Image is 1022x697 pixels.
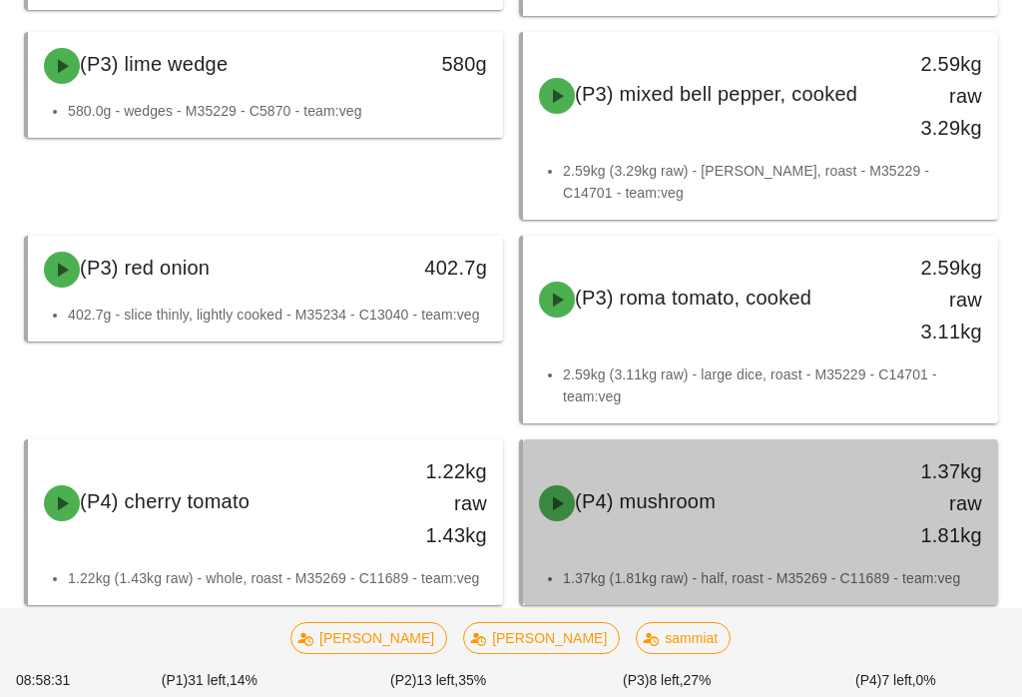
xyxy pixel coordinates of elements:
li: 1.22kg (1.43kg raw) - whole, roast - M35269 - C11689 - team:veg [68,567,487,589]
div: (P4) 0% [781,666,1010,695]
div: 1.37kg raw 1.81kg [889,455,982,551]
div: 1.22kg raw 1.43kg [394,455,487,551]
li: 402.7g - slice thinly, lightly cooked - M35234 - C13040 - team:veg [68,304,487,326]
span: [PERSON_NAME] [477,623,608,653]
span: 8 left, [649,672,683,688]
div: 2.59kg raw 3.11kg [889,252,982,348]
span: sammiat [650,623,719,653]
div: 402.7g [394,252,487,284]
div: 580g [394,48,487,80]
div: (P2) 35% [324,666,553,695]
span: [PERSON_NAME] [303,623,434,653]
li: 1.37kg (1.81kg raw) - half, roast - M35269 - C11689 - team:veg [563,567,982,589]
div: 08:58:31 [12,666,95,695]
span: (P3) roma tomato, cooked [575,287,811,309]
span: (P3) mixed bell pepper, cooked [575,83,857,105]
span: 31 left, [188,672,230,688]
span: (P3) lime wedge [80,53,228,75]
li: 580.0g - wedges - M35229 - C5870 - team:veg [68,100,487,122]
li: 2.59kg (3.11kg raw) - large dice, roast - M35229 - C14701 - team:veg [563,363,982,407]
span: 13 left, [416,672,458,688]
div: (P3) 27% [553,666,781,695]
span: 7 left, [881,672,915,688]
span: (P3) red onion [80,257,210,279]
li: 2.59kg (3.29kg raw) - [PERSON_NAME], roast - M35229 - C14701 - team:veg [563,160,982,204]
div: 2.59kg raw 3.29kg [889,48,982,144]
span: (P4) cherry tomato [80,490,250,512]
div: (P1) 14% [95,666,323,695]
span: (P4) mushroom [575,490,716,512]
